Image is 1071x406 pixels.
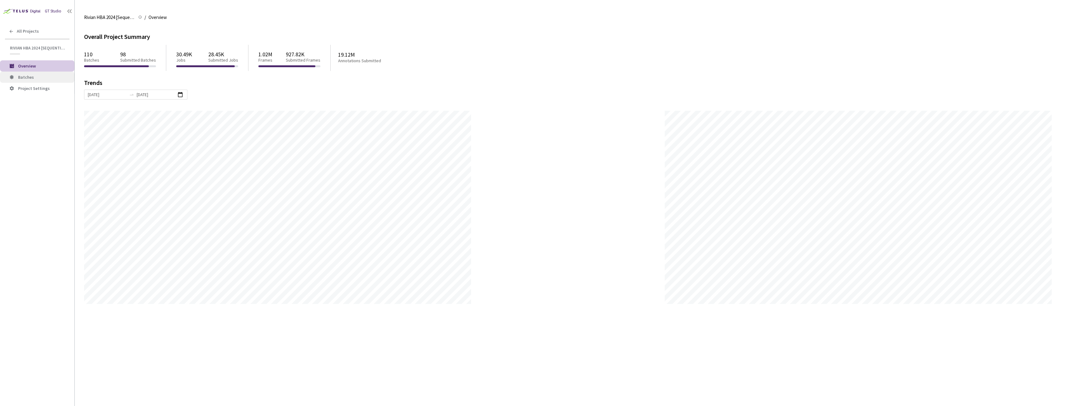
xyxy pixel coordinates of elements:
span: Overview [149,14,167,21]
p: Submitted Batches [120,58,156,63]
p: 19.12M [338,51,405,58]
p: Submitted Frames [286,58,320,63]
p: 110 [84,51,99,58]
p: 1.02M [258,51,272,58]
span: Overview [18,63,36,69]
p: 98 [120,51,156,58]
input: Start date [88,91,127,98]
span: to [129,92,134,97]
div: Trends [84,80,1053,90]
p: Batches [84,58,99,63]
p: Annotations Submitted [338,58,405,63]
p: Frames [258,58,272,63]
span: Rivian HBA 2024 [Sequential] [10,45,66,51]
p: Submitted Jobs [208,58,238,63]
p: 927.82K [286,51,320,58]
span: Batches [18,74,34,80]
div: Overall Project Summary [84,32,1062,41]
span: swap-right [129,92,134,97]
div: GT Studio [45,8,61,14]
p: 30.49K [176,51,192,58]
p: 28.45K [208,51,238,58]
p: Jobs [176,58,192,63]
span: Rivian HBA 2024 [Sequential] [84,14,134,21]
span: All Projects [17,29,39,34]
span: Project Settings [18,86,50,91]
li: / [144,14,146,21]
input: End date [137,91,176,98]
